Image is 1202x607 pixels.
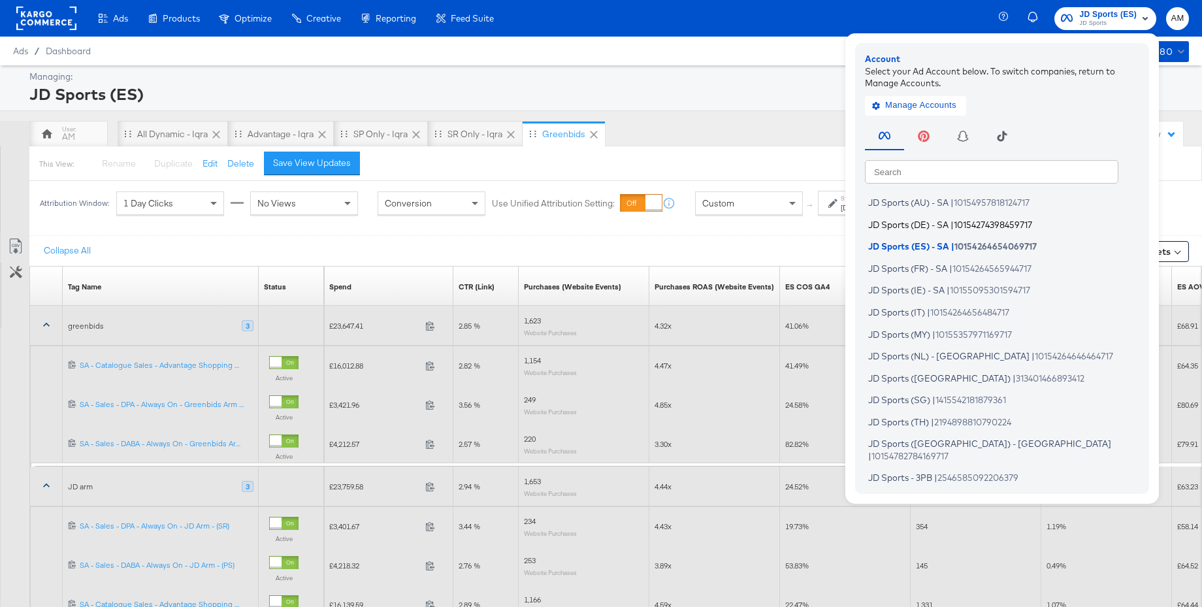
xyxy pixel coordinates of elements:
[935,395,1006,405] span: 1415542181879361
[1166,7,1189,30] button: AM
[80,560,253,571] a: SA - Sales - DABA - Always On - JD Arm - (PS)
[1047,521,1066,531] span: 1.19%
[329,321,420,331] span: £23,647.41
[930,306,1009,317] span: 10154264656484717
[1177,561,1198,570] span: £64.52
[459,439,480,449] span: 2.57 %
[785,482,809,491] span: 24.52%
[353,128,408,140] div: SP only - Iqra
[29,71,1186,83] div: Managing:
[868,306,925,317] span: JD Sports (IT)
[340,130,348,137] div: Drag to reorder tab
[1016,372,1084,383] span: 313401466893412
[28,46,46,56] span: /
[871,450,949,461] span: 10154782784169717
[154,157,193,169] span: Duplicate
[950,219,954,229] span: |
[868,351,1030,361] span: JD Sports (NL) - [GEOGRAPHIC_DATA]
[524,329,577,336] sub: Website Purchases
[1177,482,1198,491] span: £63.23
[451,13,494,24] span: Feed Suite
[868,395,930,405] span: JD Sports (SG)
[385,197,432,209] span: Conversion
[524,476,541,486] span: 1,653
[865,65,1139,89] div: Select your Ad Account below. To switch companies, return to Manage Accounts.
[269,534,299,543] label: Active
[932,395,935,405] span: |
[952,263,1031,273] span: 10154264565944717
[29,83,1186,105] div: JD Sports (ES)
[1054,7,1156,30] button: JD Sports (ES)JD Sports
[1177,521,1198,531] span: £58.14
[949,263,952,273] span: |
[1013,372,1016,383] span: |
[163,13,200,24] span: Products
[927,306,930,317] span: |
[785,561,809,570] span: 53.83%
[102,157,136,169] span: Rename
[868,263,947,273] span: JD Sports (FR) - SA
[1031,351,1035,361] span: |
[524,316,541,325] span: 1,623
[542,128,585,140] div: Greenbids
[264,282,286,292] a: Shows the current state of your Ad Campaign.
[459,482,480,491] span: 2.94 %
[655,439,672,449] span: 3.30x
[934,416,1011,427] span: 2194898810790224
[655,482,672,491] span: 4.44x
[227,157,254,170] button: Delete
[937,472,1018,483] span: 2546585092206379
[329,282,351,292] div: Spend
[868,219,949,229] span: JD Sports (DE) - SA
[459,561,480,570] span: 2.76 %
[524,595,541,604] span: 1,166
[785,321,809,331] span: 41.06%
[785,521,809,531] span: 19.73%
[80,521,253,532] a: SA - Sales - DPA - Always On - JD Arm - (SR)
[916,521,928,531] span: 354
[269,413,299,421] label: Active
[841,194,862,203] label: Start:
[269,574,299,582] label: Active
[80,360,253,371] a: SA - Catalogue Sales - Advantage Shopping Campaign – Greenbids Arm
[524,282,621,292] div: Purchases (Website Events)
[524,555,536,565] span: 253
[113,13,128,24] span: Ads
[947,285,950,295] span: |
[68,482,93,492] div: JD arm
[868,450,871,461] span: |
[1047,561,1066,570] span: 0.49%
[1171,11,1184,26] span: AM
[951,241,954,252] span: |
[123,197,173,209] span: 1 Day Clicks
[124,130,131,137] div: Drag to reorder tab
[529,130,536,137] div: Drag to reorder tab
[785,282,830,292] div: ES COS GA4
[80,438,253,450] a: SA - Sales - DABA - Always On - Greenbids Arm - (PS)
[524,447,577,455] sub: Website Purchases
[655,561,672,570] span: 3.89x
[935,329,1012,339] span: 10155357971169717
[329,561,420,570] span: £4,218.32
[865,95,966,115] button: Manage Accounts
[46,46,91,56] a: Dashboard
[954,219,1032,229] span: 10154274398459717
[248,128,314,140] div: Advantage - Iqra
[785,400,809,410] span: 24.58%
[242,320,253,332] div: 3
[257,197,296,209] span: No Views
[306,13,341,24] span: Creative
[916,561,928,570] span: 145
[376,13,416,24] span: Reporting
[1177,400,1198,410] span: £80.69
[68,282,101,292] a: Tag Name
[273,157,351,169] div: Save View Updates
[39,159,74,169] div: This View:
[1035,351,1113,361] span: 10154264646464717
[655,521,672,531] span: 4.43x
[655,282,774,292] div: Purchases ROAS (Website Events)
[931,416,934,427] span: |
[264,152,360,175] button: Save View Updates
